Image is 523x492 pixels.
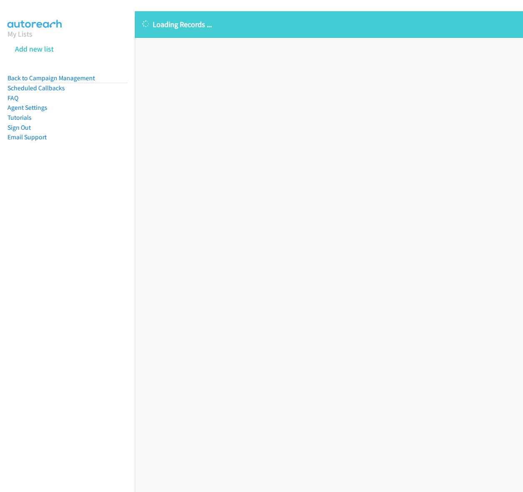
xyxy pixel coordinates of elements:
a: Back to Campaign Management [7,74,95,82]
a: Scheduled Callbacks [7,84,65,92]
a: Email Support [7,133,47,141]
a: Tutorials [7,114,32,121]
a: FAQ [7,94,18,102]
a: My Lists [7,29,32,39]
a: Agent Settings [7,104,47,111]
a: Add new list [15,44,54,54]
a: Sign Out [7,124,31,131]
p: Loading Records ... [142,19,516,30]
